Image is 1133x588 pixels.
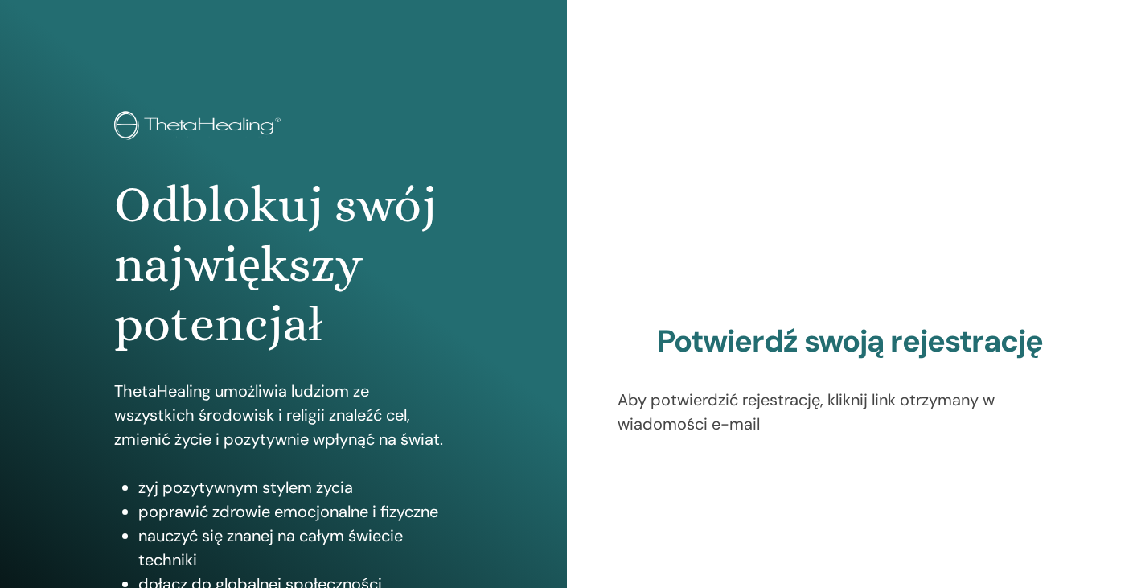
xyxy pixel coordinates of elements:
[114,379,452,451] p: ThetaHealing umożliwia ludziom ze wszystkich środowisk i religii znaleźć cel, zmienić życie i poz...
[618,388,1083,436] p: Aby potwierdzić rejestrację, kliknij link otrzymany w wiadomości e-mail
[618,323,1083,360] h2: Potwierdź swoją rejestrację
[138,524,452,572] li: nauczyć się znanej na całym świecie techniki
[114,175,452,355] h1: Odblokuj swój największy potencjał
[138,500,452,524] li: poprawić zdrowie emocjonalne i fizyczne
[138,475,452,500] li: żyj pozytywnym stylem życia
